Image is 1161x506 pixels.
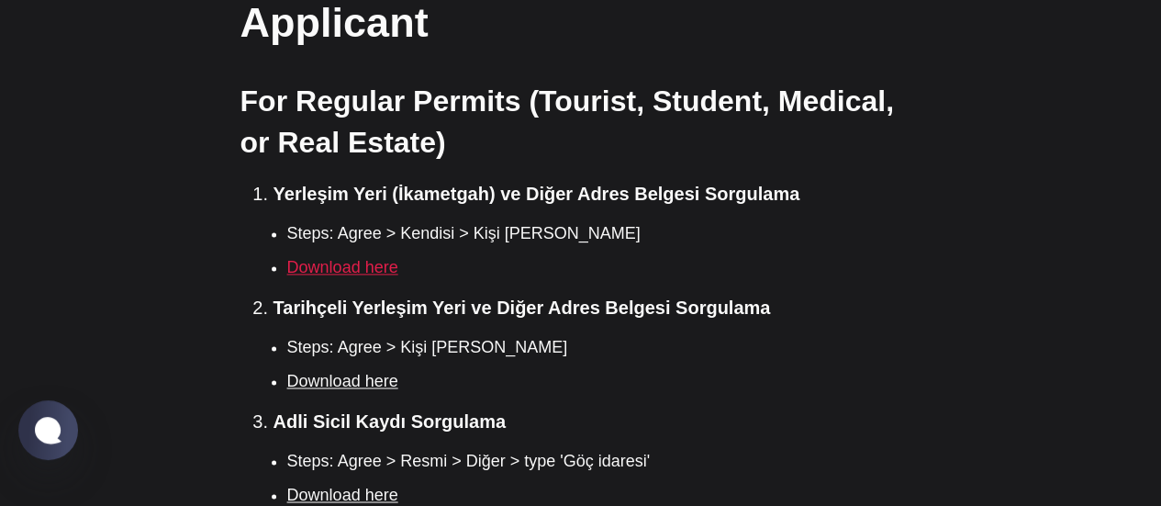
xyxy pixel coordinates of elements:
h3: For Regular Permits (Tourist, Student, Medical, or Real Estate) [240,81,920,163]
strong: Yerleşim Yeri (İkametgah) ve Diğer Adres Belgesi Sorgulama [274,184,800,204]
li: Steps: Agree > Kendisi > Kişi [PERSON_NAME] [287,221,921,246]
a: Download here [287,258,398,276]
strong: Tarihçeli Yerleşim Yeri ve Diğer Adres Belgesi Sorgulama [274,298,771,318]
a: Download here [287,372,398,390]
li: Steps: Agree > Resmi > Diğer > type 'Göç idaresi' [287,449,921,474]
li: Steps: Agree > Kişi [PERSON_NAME] [287,335,921,360]
a: Download here [287,486,398,504]
strong: Adli Sicil Kaydı Sorgulama [274,411,506,432]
